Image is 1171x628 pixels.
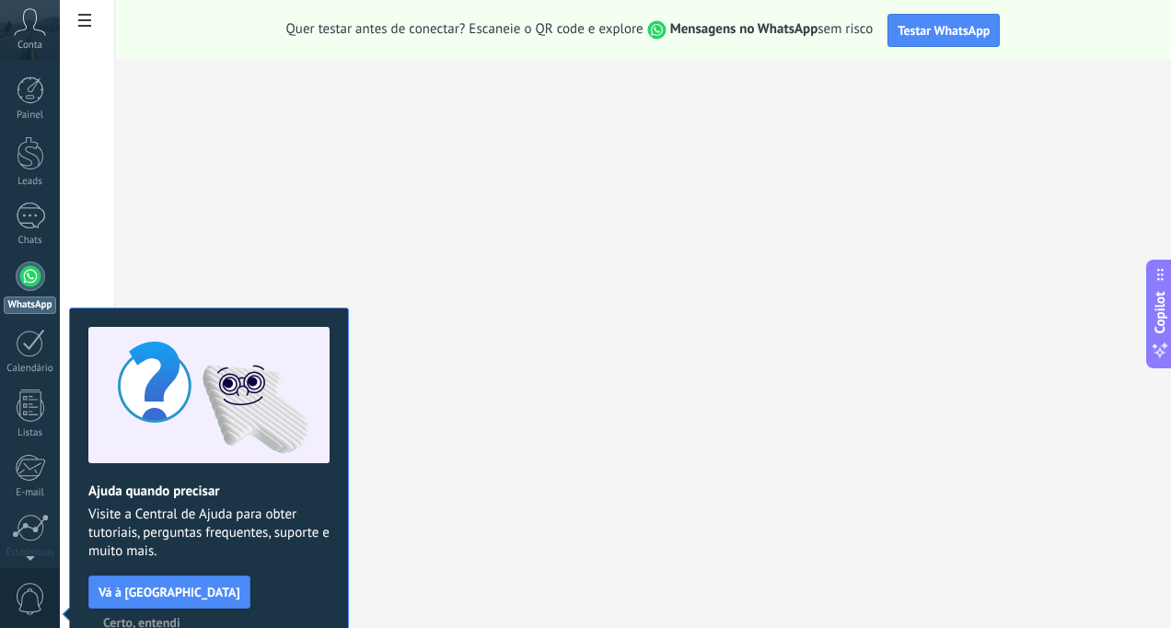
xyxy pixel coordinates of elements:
[4,427,57,439] div: Listas
[99,586,240,599] span: Vá à [GEOGRAPHIC_DATA]
[17,40,42,52] span: Conta
[887,14,1000,47] button: Testar WhatsApp
[898,22,990,39] span: Testar WhatsApp
[4,363,57,375] div: Calendário
[4,176,57,188] div: Leads
[4,110,57,122] div: Painel
[88,483,330,500] h2: Ajuda quando precisar
[1151,292,1169,334] span: Copilot
[4,297,56,314] div: WhatsApp
[88,576,250,609] button: Vá à [GEOGRAPHIC_DATA]
[4,235,57,247] div: Chats
[670,20,818,38] strong: Mensagens no WhatsApp
[88,506,330,561] span: Visite a Central de Ajuda para obter tutoriais, perguntas frequentes, suporte e muito mais.
[4,487,57,499] div: E-mail
[286,20,874,40] span: Quer testar antes de conectar? Escaneie o QR code e explore sem risco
